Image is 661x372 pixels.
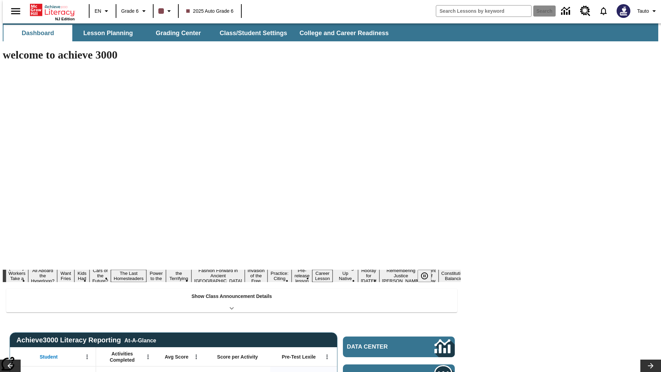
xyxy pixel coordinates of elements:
div: Show Class Announcement Details [6,289,457,312]
span: Avg Score [165,354,188,360]
h1: welcome to achieve 3000 [3,49,461,61]
span: 2025 Auto Grade 6 [186,8,234,15]
button: Pause [418,270,431,282]
span: Grade 6 [121,8,139,15]
div: SubNavbar [3,25,395,41]
button: Open Menu [143,352,153,362]
button: Grading Center [144,25,213,41]
a: Data Center [557,2,576,21]
span: Student [40,354,57,360]
p: Show Class Announcement Details [191,293,272,300]
div: SubNavbar [3,23,658,41]
button: Class/Student Settings [214,25,293,41]
button: Profile/Settings [634,5,661,17]
div: Pause [418,270,438,282]
button: Slide 18 The Constitution's Balancing Act [439,265,472,287]
a: Notifications [595,2,612,20]
button: Slide 4 Dirty Jobs Kids Had To Do [74,259,90,292]
button: Class color is dark brown. Change class color [156,5,176,17]
button: Slide 16 Remembering Justice O'Connor [379,267,423,285]
button: Slide 10 The Invasion of the Free CD [245,262,267,290]
button: Slide 5 Cars of the Future? [90,267,111,285]
button: College and Career Readiness [294,25,394,41]
span: Data Center [347,343,411,350]
button: Language: EN, Select a language [92,5,114,17]
button: Slide 7 Solar Power to the People [146,265,166,287]
button: Open Menu [82,352,92,362]
button: Slide 12 Pre-release lesson [292,267,312,285]
a: Resource Center, Will open in new tab [576,2,595,20]
span: Activities Completed [99,351,145,363]
button: Open Menu [191,352,201,362]
span: Score per Activity [217,354,258,360]
a: Data Center [343,337,455,357]
span: Tauto [637,8,649,15]
button: Slide 13 Career Lesson [312,270,333,282]
span: EN [95,8,101,15]
button: Slide 2 All Aboard the Hyperloop? [28,267,57,285]
button: Slide 11 Mixed Practice: Citing Evidence [267,265,292,287]
button: Slide 8 Attack of the Terrifying Tomatoes [166,265,191,287]
button: Lesson carousel, Next [640,360,661,372]
button: Slide 1 Labor Day: Workers Take a Stand [6,265,28,287]
button: Slide 6 The Last Homesteaders [111,270,146,282]
button: Grade: Grade 6, Select a grade [118,5,151,17]
button: Open Menu [322,352,332,362]
button: Open side menu [6,1,26,21]
button: Slide 3 Do You Want Fries With That? [57,259,74,292]
button: Dashboard [3,25,72,41]
span: NJ Edition [55,17,75,21]
div: Home [30,2,75,21]
button: Lesson Planning [74,25,143,41]
div: At-A-Glance [124,336,156,344]
span: Pre-Test Lexile [282,354,316,360]
button: Slide 15 Hooray for Constitution Day! [358,267,379,285]
a: Home [30,3,75,17]
img: Avatar [617,4,630,18]
input: search field [436,6,531,17]
button: Slide 14 Cooking Up Native Traditions [333,265,358,287]
button: Select a new avatar [612,2,634,20]
button: Slide 9 Fashion Forward in Ancient Rome [191,267,245,285]
span: Achieve3000 Literacy Reporting [17,336,156,344]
